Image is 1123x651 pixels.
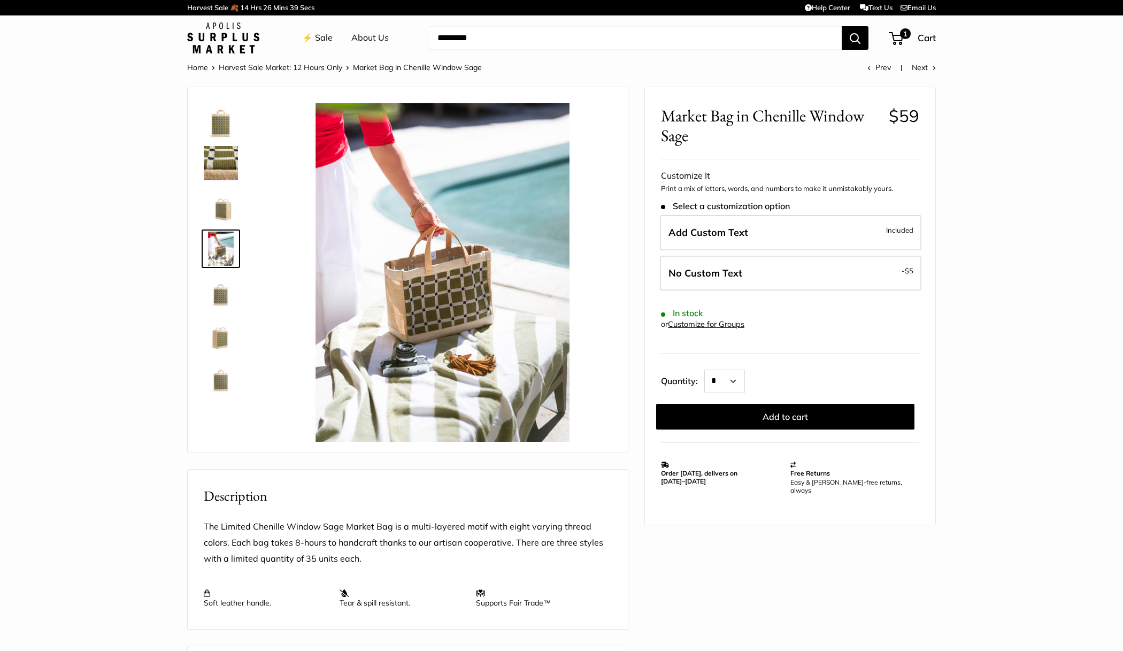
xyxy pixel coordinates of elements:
a: Prev [867,63,891,72]
span: 1 [900,28,911,39]
span: Select a customization option [661,201,790,211]
label: Leave Blank [660,256,921,291]
strong: Order [DATE], delivers on [DATE]–[DATE] [661,469,737,485]
div: Customize It [661,168,919,184]
p: Tear & spill resistant. [340,588,465,608]
span: Mins [273,3,288,12]
span: Market Bag in Chenille Window Sage [661,106,881,145]
h2: Description [204,486,612,507]
nav: Breadcrumb [187,60,482,74]
a: Market Bag in Chenille Window Sage [202,229,240,268]
a: Market Bag in Chenille Window Sage [202,315,240,354]
p: Supports Fair Trade™ [476,588,601,608]
strong: Free Returns [790,469,830,477]
img: Market Bag in Chenille Window Sage [204,146,238,180]
a: Text Us [860,3,893,12]
img: Market Bag in Chenille Window Sage [204,232,238,266]
p: The Limited Chenille Window Sage Market Bag is a multi-layered motif with eight varying thread co... [204,519,612,567]
span: 26 [263,3,272,12]
span: No Custom Text [668,267,742,279]
img: Market Bag in Chenille Window Sage [204,274,238,309]
img: Apolis: Surplus Market [187,22,259,53]
img: Market Bag in Chenille Window Sage [204,360,238,394]
a: Customize for Groups [668,319,744,329]
img: Market Bag in Chenille Window Sage [273,103,612,442]
img: Market Bag in Chenille Window Sage [204,189,238,223]
label: Add Custom Text [660,215,921,250]
a: Home [187,63,208,72]
p: Easy & [PERSON_NAME]-free returns, always [790,478,914,494]
span: Hrs [250,3,261,12]
span: $5 [905,266,913,275]
span: Add Custom Text [668,226,748,239]
img: Market Bag in Chenille Window Sage [204,317,238,351]
button: Add to cart [656,404,914,430]
span: 39 [290,3,298,12]
a: Market Bag in Chenille Window Sage [202,358,240,396]
a: Market Bag in Chenille Window Sage [202,272,240,311]
p: Soft leather handle. [204,588,329,608]
a: Help Center [805,3,850,12]
span: $59 [889,105,919,126]
img: Market Bag in Chenille Window Sage [204,103,238,137]
a: About Us [351,30,389,46]
input: Search... [429,26,842,50]
a: Email Us [901,3,936,12]
a: Next [912,63,936,72]
a: ⚡️ Sale [302,30,333,46]
span: - [902,264,913,277]
label: Quantity: [661,366,704,393]
span: Included [886,224,913,236]
a: 1 Cart [890,29,936,47]
p: Print a mix of letters, words, and numbers to make it unmistakably yours. [661,183,919,194]
span: Secs [300,3,314,12]
a: Harvest Sale Market: 12 Hours Only [219,63,342,72]
a: Market Bag in Chenille Window Sage [202,101,240,140]
span: Market Bag in Chenille Window Sage [353,63,482,72]
a: Market Bag in Chenille Window Sage [202,144,240,182]
span: Cart [918,32,936,43]
span: In stock [661,308,703,318]
button: Search [842,26,868,50]
a: Market Bag in Chenille Window Sage [202,187,240,225]
span: 14 [240,3,249,12]
div: or [661,317,744,332]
